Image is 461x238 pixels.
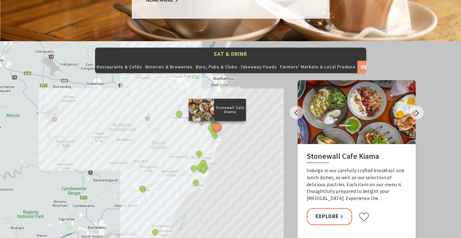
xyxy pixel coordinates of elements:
button: Farmers' Markets & Local Produce [279,60,357,73]
button: See detail about Schottlanders Wagyu Beef [195,150,203,158]
button: Next [410,106,424,119]
button: See detail about Coolangatta Estate [151,228,159,236]
button: Eat & Drink [95,48,366,61]
button: See detail about The Brooding Italian [209,128,217,136]
button: See detail about Jamberoo Pub [175,110,183,118]
button: See detail about Silica Restaurant and Bar [211,124,219,133]
button: See detail about Green Caffeen [207,124,215,132]
a: View All [357,60,375,73]
button: See detail about Stonewall Cafe Kiama [211,121,222,133]
button: See detail about Crooked River Estate [190,164,198,173]
button: See detail about Gather. By the Hill [199,165,207,173]
h2: Stonewall Cafe Kiama [307,152,407,163]
button: See detail about The Dairy Bar [138,185,146,193]
button: Takeaway Foods [239,60,279,73]
button: Wineries & Breweries [144,60,194,73]
p: Indulge in our carefully crafted breakfast and lunch dishes, as well as our selection of deliciou... [307,167,407,202]
button: Click to favourite Stonewall Cafe Kiama [359,212,369,222]
p: Stonewall Cafe Kiama [214,105,246,115]
button: See detail about The Blue Swimmer at Seahaven [191,178,200,187]
button: Restaurants & Cafés [95,60,144,73]
button: Previous [290,106,303,119]
a: Explore [307,208,353,225]
button: See detail about Cin Cin Wine Bar [211,132,219,140]
button: Bars, Pubs & Clubs [194,60,239,73]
